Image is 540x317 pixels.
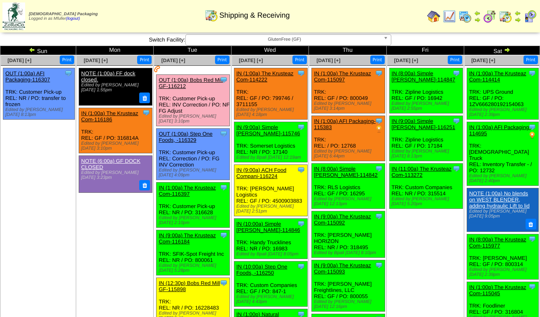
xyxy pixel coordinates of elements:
div: Edited by [PERSON_NAME] [DATE] 8:13pm [392,149,463,159]
img: Tooltip [375,212,383,220]
img: Tooltip [220,76,228,84]
img: Tooltip [528,69,536,77]
span: [DATE] [+] [239,58,263,63]
img: Tooltip [297,262,305,271]
div: TRK: RLS Logistics REL: GF / PO: 16295 [312,164,385,209]
div: TRK: Customer Pick-up REL: Correction / PO: FG INV Correction [157,129,230,180]
div: Edited by [PERSON_NAME] [DATE] 4:18pm [236,107,307,117]
img: calendarinout.gif [205,9,218,22]
img: Tooltip [297,220,305,228]
img: Tooltip [528,282,536,291]
div: TRK: SFIK-Spot Freight Inc REL: NR / PO: 800061 [157,230,230,275]
img: Tooltip [297,123,305,131]
img: PO [375,125,383,133]
div: TRK: Handy Trucklines REL: NR / PO: 16983 [234,219,307,259]
a: [DATE] [+] [394,58,418,63]
img: line_graph.gif [443,10,456,23]
div: TRK: [DEMOGRAPHIC_DATA] Truck REL: Inventory Transfer - / PO: 12732 [467,122,538,186]
div: TRK: REL: GF / PO: 799746 / 3711155 [234,68,307,120]
span: [DATE] [+] [161,58,185,63]
img: Tooltip [220,130,228,138]
td: Wed [231,46,309,55]
a: IN (1:00p) The Krusteaz Com-115045 [469,284,526,296]
a: IN (11:00a) The Krusteaz Com-113272 [392,166,452,178]
img: Tooltip [375,164,383,173]
a: NOTE (1:00a) FF dock closed. [81,70,135,83]
button: Print [292,56,307,64]
a: [DATE] [+] [316,58,340,63]
a: IN (1:00a) The Krusteaz Com-114414 [469,70,526,83]
a: IN (9:00a) Simple [PERSON_NAME]-115746 [236,124,300,137]
a: IN (9:00a) The Krusteaz Com-115092 [314,213,371,226]
span: Logged in as Mfuller [29,12,98,21]
span: Shipping & Receiving [219,11,290,20]
div: Edited by [PERSON_NAME] [DATE] 2:40pm [469,174,538,183]
td: Sun [0,46,76,55]
img: Tooltip [297,69,305,77]
img: calendarprod.gif [458,10,472,23]
a: [DATE] [+] [7,58,31,63]
div: TRK: REL: GF / PO: 800049 [312,68,385,113]
button: Delete Note [139,180,150,191]
a: IN (12:30p) Bobs Red Mill GF-115898 [159,280,220,292]
div: Edited by [PERSON_NAME] [DATE] 3:10pm [159,114,229,124]
div: TRK: Zipline Logistics REL: GF / PO: 16942 [389,68,463,113]
td: Fri [386,46,464,55]
div: Edited by [PERSON_NAME] [DATE] 1:55pm [81,83,149,93]
a: IN (9:00a) Simple [PERSON_NAME]-116251 [392,118,456,130]
button: Print [215,56,229,64]
div: Edited by [PERSON_NAME] [DATE] 8:13pm [5,107,75,117]
img: arrowleft.gif [474,10,481,16]
img: Tooltip [452,69,461,77]
div: TRK: [PERSON_NAME] HORIZON REL: NR / PO: 318495 [312,211,385,258]
img: PO [528,131,536,139]
div: TRK: Customer Pick-up REL: NR / PO: transfer to frozen [3,68,75,120]
button: Print [60,56,74,64]
button: Print [524,56,538,64]
div: Edited by [PERSON_NAME] [DATE] 3:23pm [81,170,149,180]
div: TRK: Zipline Logistics REL: GF / PO: 17184 [389,116,463,161]
img: Tooltip [452,164,461,173]
td: Tue [154,46,231,55]
div: TRK: Custom Companies REL: NR / PO: 315514 [389,164,463,209]
a: IN (8:00a) Simple [PERSON_NAME]-114847 [392,70,456,83]
div: Edited by [PERSON_NAME] [DATE] 4:43pm [236,294,307,304]
img: home.gif [427,10,440,23]
a: OUT (1:00a) AFI Packaging-116307 [5,70,50,83]
img: arrowright.gif [474,16,481,23]
a: IN (8:00a) The Krusteaz Com-115977 [469,236,526,249]
a: NOTE (6:00a) GF DOCK CLOSED [81,158,140,170]
a: IN (1:00a) AFI Packaging-114695 [469,124,531,137]
div: Edited by [PERSON_NAME] [DATE] 2:10pm [159,215,229,225]
a: OUT (1:00a) Bobs Red Mill GF-116212 [159,77,223,89]
div: Edited by [PERSON_NAME] [DATE] 2:51pm [236,204,307,214]
a: IN (9:00a) ACH Food Compani-116224 [236,167,286,179]
a: IN (10:00a) Step One Foods, -116250 [236,264,288,276]
img: Tooltip [142,109,150,117]
img: calendarinout.gif [499,10,512,23]
div: TRK: Custom Companies REL: GF / PO: 847-1 [234,261,307,307]
a: IN (10:00a) Simple [PERSON_NAME]-114846 [236,221,300,233]
div: TRK: Customer Pick-up REL: INV Correction / PO: NF FG Adjust [157,75,230,126]
img: Tooltip [528,235,536,243]
button: Print [370,56,385,64]
div: Edited by [PERSON_NAME] [DATE] 2:39pm [469,107,538,117]
div: Edited by [PERSON_NAME] [DATE] 9:05pm [469,209,535,219]
a: IN (1:00a) The Krusteaz Com-114222 [236,70,294,83]
span: [DATE] [+] [471,58,495,63]
div: TRK: Customer Pick-up REL: NR / PO: 316628 [157,183,230,228]
img: Customer has been contacted and delivery has been arranged [154,66,161,72]
img: Tooltip [528,123,536,131]
img: arrowleft.gif [29,46,35,53]
img: Tooltip [220,183,228,192]
span: GlutenFree (GF) [189,35,380,44]
div: TRK: Somerset Logistics REL: NR / PO: 17140 [234,122,307,162]
a: IN (1:00a) AFI Packaging-115383 [314,118,376,130]
img: arrowright.gif [504,46,510,53]
img: Tooltip [64,69,72,77]
img: Tooltip [375,261,383,269]
button: Print [137,56,152,64]
div: TRK: REL: GF / PO: 316814A [79,108,152,153]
